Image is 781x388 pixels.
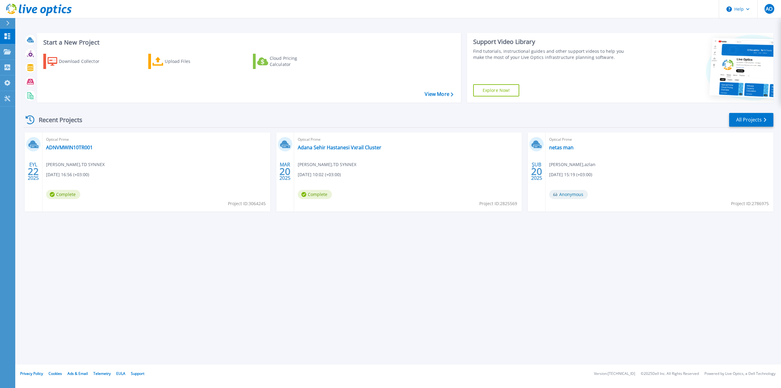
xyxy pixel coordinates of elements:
span: Complete [46,190,80,199]
div: MAR 2025 [279,160,291,183]
div: Support Video Library [473,38,632,46]
a: Ads & Email [67,371,88,376]
li: © 2025 Dell Inc. All Rights Reserved [641,372,699,376]
span: Complete [298,190,332,199]
span: [PERSON_NAME] , TD SYNNEX [46,161,105,168]
a: Upload Files [148,54,216,69]
span: 20 [279,169,290,174]
a: Download Collector [43,54,111,69]
li: Powered by Live Optics, a Dell Technology [704,372,776,376]
div: Find tutorials, instructional guides and other support videos to help you make the most of your L... [473,48,632,60]
span: Project ID: 2825569 [479,200,517,207]
span: Anonymous [549,190,588,199]
span: Project ID: 2786975 [731,200,769,207]
div: Upload Files [165,55,214,67]
span: [DATE] 16:56 (+03:00) [46,171,89,178]
a: Adana Sehir Hastanesi Vxrail Cluster [298,144,381,150]
div: Recent Projects [23,112,91,127]
span: [PERSON_NAME] , TD SYNNEX [298,161,356,168]
span: Optical Prime [549,136,770,143]
span: 22 [28,169,39,174]
span: Project ID: 3064245 [228,200,266,207]
span: AO [766,6,772,11]
span: Optical Prime [298,136,518,143]
a: Support [131,371,144,376]
h3: Start a New Project [43,39,453,46]
div: EYL 2025 [27,160,39,183]
li: Version: [TECHNICAL_ID] [594,372,635,376]
span: Optical Prime [46,136,267,143]
a: ADNVMWIN10TR001 [46,144,93,150]
a: Cloud Pricing Calculator [253,54,321,69]
span: [DATE] 10:02 (+03:00) [298,171,341,178]
span: [DATE] 15:19 (+03:00) [549,171,592,178]
span: [PERSON_NAME] , azlan [549,161,596,168]
a: EULA [116,371,125,376]
a: All Projects [729,113,773,127]
a: Telemetry [93,371,111,376]
div: Download Collector [59,55,108,67]
div: ŞUB 2025 [531,160,542,183]
span: 20 [531,169,542,174]
a: Cookies [49,371,62,376]
a: Explore Now! [473,84,520,96]
a: Privacy Policy [20,371,43,376]
a: View More [425,91,453,97]
a: netas man [549,144,574,150]
div: Cloud Pricing Calculator [270,55,319,67]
